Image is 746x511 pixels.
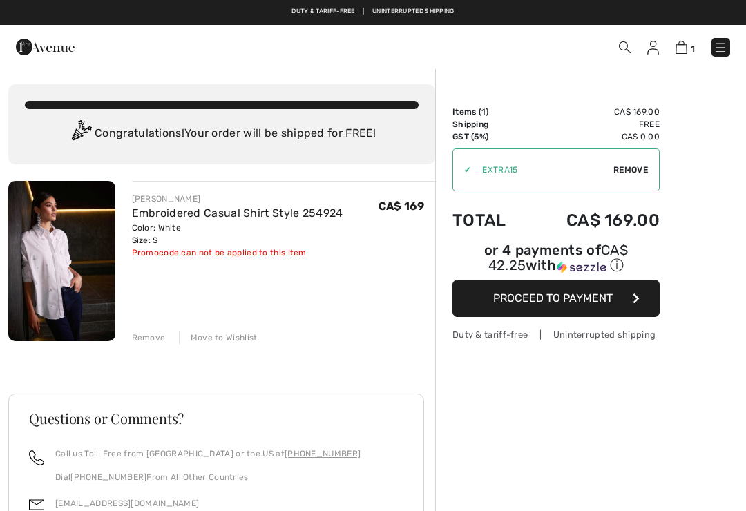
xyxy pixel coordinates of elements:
a: 1ère Avenue [16,39,75,52]
img: Embroidered Casual Shirt Style 254924 [8,181,115,341]
span: 1 [691,44,695,54]
td: Total [452,197,528,244]
td: CA$ 169.00 [528,197,660,244]
td: Free [528,118,660,131]
span: 1 [481,107,486,117]
div: Duty & tariff-free | Uninterrupted shipping [452,328,660,341]
div: or 4 payments of with [452,244,660,275]
img: call [29,450,44,465]
a: 1 [676,39,695,55]
a: [EMAIL_ADDRESS][DOMAIN_NAME] [55,499,199,508]
p: Dial From All Other Countries [55,471,361,483]
span: CA$ 169 [379,200,424,213]
img: 1ère Avenue [16,33,75,61]
div: Move to Wishlist [179,331,258,344]
span: CA$ 42.25 [488,242,628,273]
div: Color: White Size: S [132,222,343,247]
img: My Info [647,41,659,55]
h3: Questions or Comments? [29,412,403,425]
div: ✔ [453,164,471,176]
td: CA$ 169.00 [528,106,660,118]
span: Proceed to Payment [493,291,613,305]
td: CA$ 0.00 [528,131,660,143]
div: Congratulations! Your order will be shipped for FREE! [25,120,419,148]
a: [PHONE_NUMBER] [285,449,361,459]
img: Shopping Bag [676,41,687,54]
p: Call us Toll-Free from [GEOGRAPHIC_DATA] or the US at [55,447,361,460]
td: GST (5%) [452,131,528,143]
div: or 4 payments ofCA$ 42.25withSezzle Click to learn more about Sezzle [452,244,660,280]
input: Promo code [471,149,613,191]
img: Menu [714,41,727,55]
td: Items ( ) [452,106,528,118]
img: Sezzle [557,261,606,273]
img: Search [619,41,631,53]
span: Remove [613,164,648,176]
td: Shipping [452,118,528,131]
a: [PHONE_NUMBER] [70,472,146,482]
button: Proceed to Payment [452,280,660,317]
div: Promocode can not be applied to this item [132,247,343,259]
div: [PERSON_NAME] [132,193,343,205]
div: Remove [132,331,166,344]
a: Embroidered Casual Shirt Style 254924 [132,206,343,220]
img: Congratulation2.svg [67,120,95,148]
